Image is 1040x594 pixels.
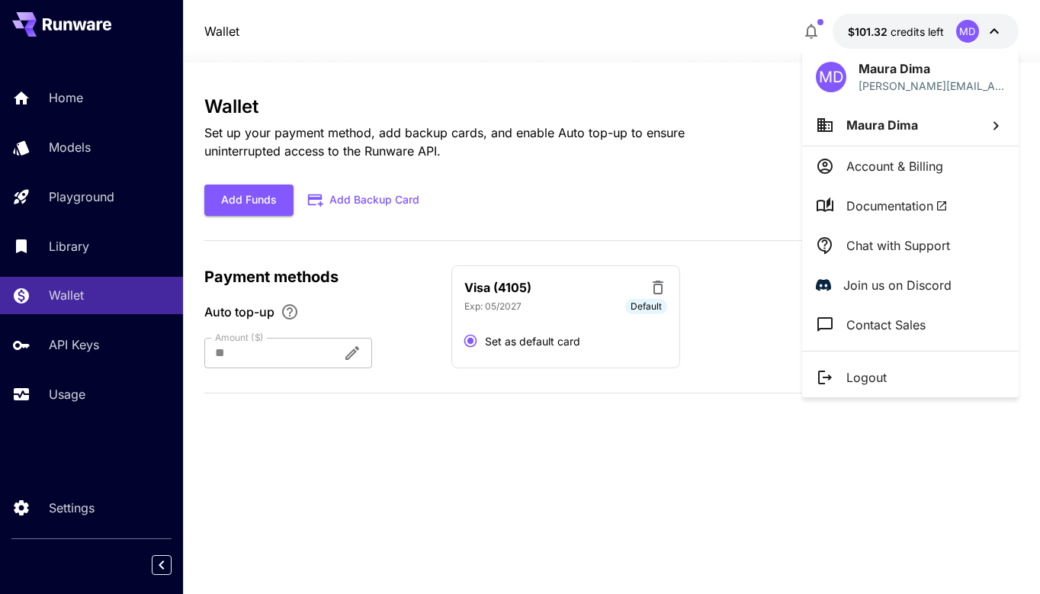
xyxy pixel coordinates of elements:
div: MD [816,62,846,92]
p: Account & Billing [846,157,943,175]
span: Maura Dima [846,117,918,133]
p: Contact Sales [846,316,926,334]
button: Maura Dima [802,104,1019,146]
p: [PERSON_NAME][EMAIL_ADDRESS] [859,78,1005,94]
p: Chat with Support [846,236,950,255]
p: Join us on Discord [843,276,952,294]
div: maura.dima@runware.ai [859,78,1005,94]
span: Documentation [846,197,948,215]
p: Logout [846,368,887,387]
p: Maura Dima [859,59,1005,78]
